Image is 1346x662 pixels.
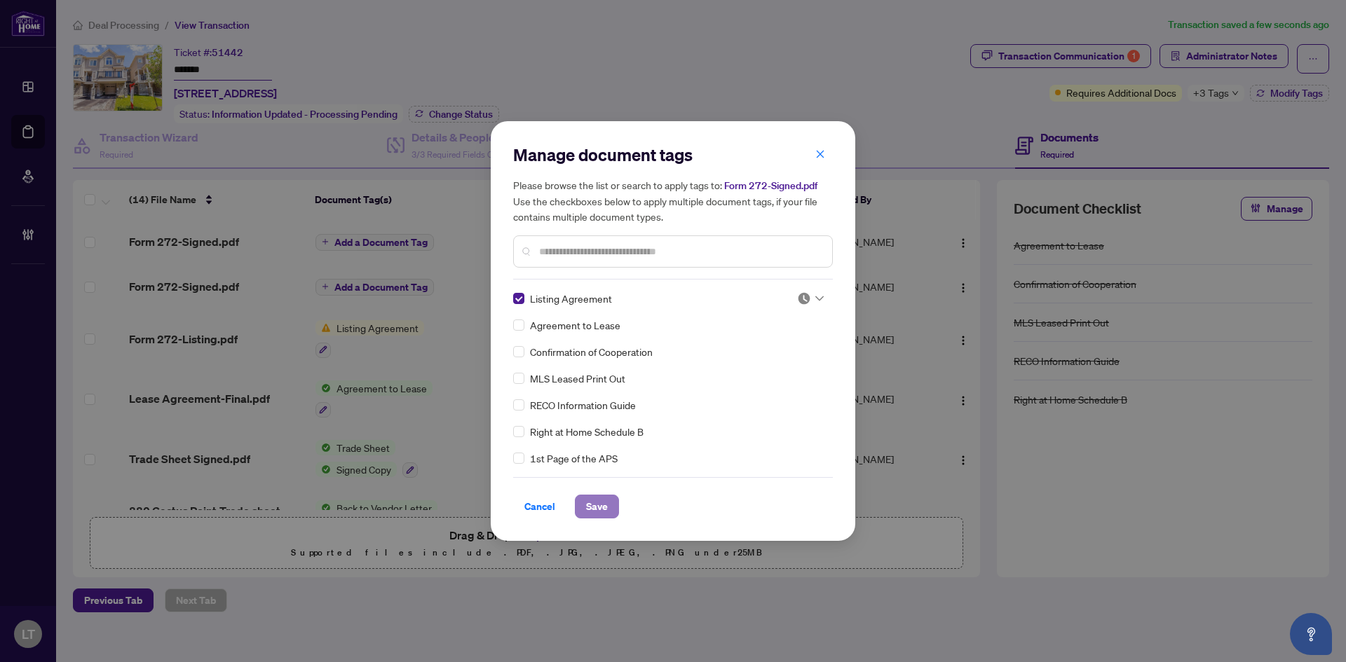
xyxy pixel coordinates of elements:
[1290,613,1332,655] button: Open asap
[530,371,625,386] span: MLS Leased Print Out
[513,177,833,224] h5: Please browse the list or search to apply tags to: Use the checkboxes below to apply multiple doc...
[524,495,555,518] span: Cancel
[575,495,619,518] button: Save
[724,179,817,192] span: Form 272-Signed.pdf
[530,317,620,333] span: Agreement to Lease
[586,495,608,518] span: Save
[530,344,653,359] span: Confirmation of Cooperation
[530,291,612,306] span: Listing Agreement
[530,450,618,466] span: 1st Page of the APS
[513,144,833,166] h2: Manage document tags
[797,291,824,305] span: Pending Review
[530,397,636,413] span: RECO Information Guide
[815,149,825,159] span: close
[513,495,566,518] button: Cancel
[797,291,811,305] img: status
[530,424,644,439] span: Right at Home Schedule B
